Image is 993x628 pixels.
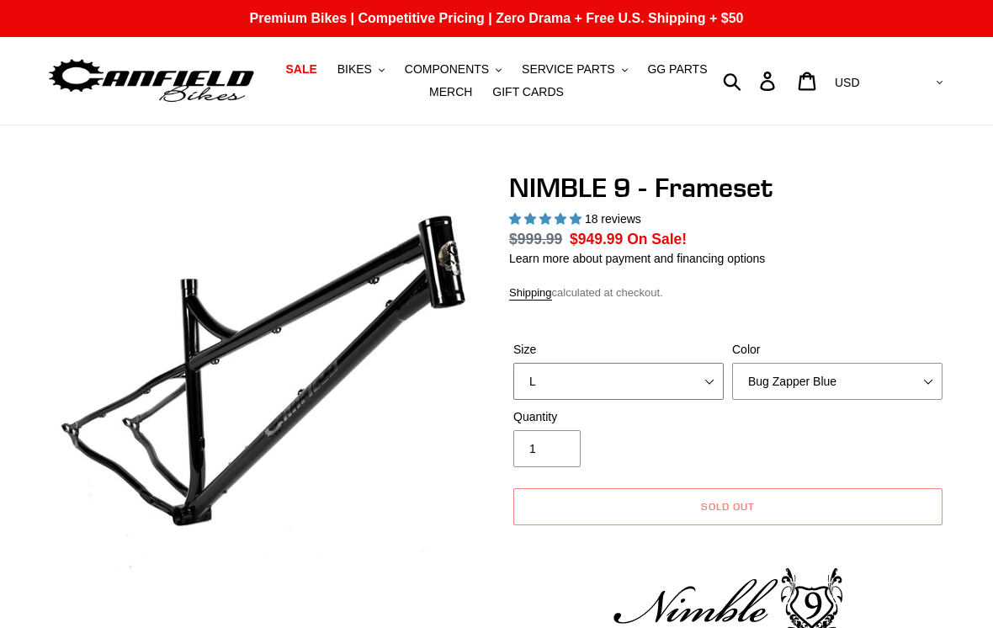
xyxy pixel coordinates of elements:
label: Quantity [513,408,724,426]
a: MERCH [421,81,481,104]
label: Color [732,341,943,359]
span: GIFT CARDS [492,85,564,99]
h1: NIMBLE 9 - Frameset [509,172,947,204]
span: On Sale! [627,228,687,250]
button: COMPONENTS [396,58,510,81]
span: SERVICE PARTS [522,62,614,77]
span: COMPONENTS [405,62,489,77]
button: SERVICE PARTS [513,58,635,81]
button: BIKES [329,58,393,81]
button: Sold out [513,488,943,525]
img: Canfield Bikes [46,55,257,108]
span: SALE [285,62,316,77]
span: 4.89 stars [509,212,585,226]
span: GG PARTS [647,62,707,77]
span: 18 reviews [585,212,641,226]
a: GIFT CARDS [484,81,572,104]
a: GG PARTS [639,58,715,81]
a: SALE [277,58,325,81]
span: BIKES [337,62,372,77]
a: Learn more about payment and financing options [509,252,765,265]
span: MERCH [429,85,472,99]
a: Shipping [509,286,552,301]
span: $949.99 [570,231,623,247]
s: $999.99 [509,231,562,247]
div: calculated at checkout. [509,285,947,301]
span: Sold out [701,500,755,513]
label: Size [513,341,724,359]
